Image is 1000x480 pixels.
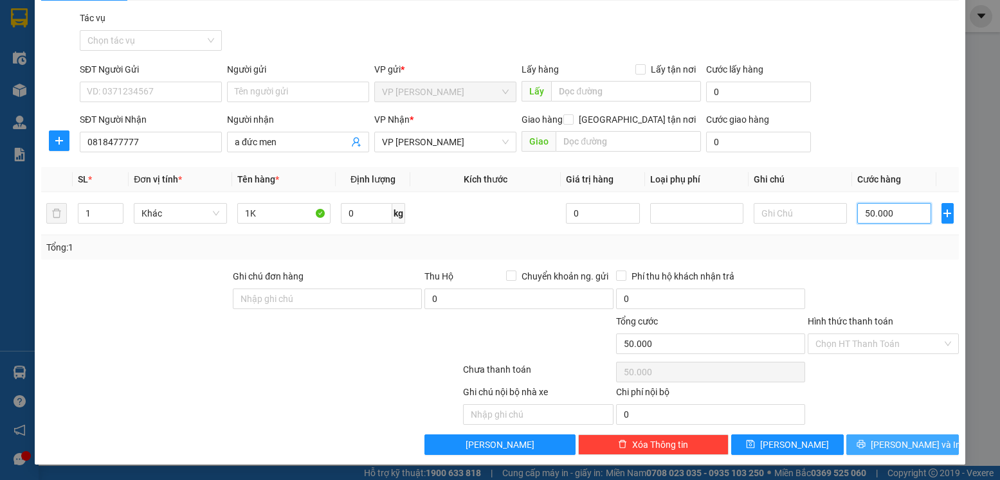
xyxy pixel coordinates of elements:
[808,316,893,326] label: Hình thức thanh toán
[463,385,614,404] div: Ghi chú nội bộ nhà xe
[618,440,627,450] span: delete
[645,167,749,192] th: Loại phụ phí
[522,131,556,152] span: Giao
[941,203,953,224] button: plus
[566,174,614,184] span: Giá trị hàng
[516,269,614,283] span: Chuyển khoản ng. gửi
[522,64,559,75] span: Lấy hàng
[574,112,701,127] span: [GEOGRAPHIC_DATA] tận nơi
[646,62,701,76] span: Lấy tận nơi
[141,204,219,223] span: Khác
[556,131,700,152] input: Dọc đường
[522,81,551,102] span: Lấy
[749,167,852,192] th: Ghi chú
[120,31,538,48] li: Số [GEOGRAPHIC_DATA][PERSON_NAME], P. [GEOGRAPHIC_DATA]
[578,434,729,455] button: deleteXóa Thông tin
[350,174,395,184] span: Định lượng
[706,82,812,102] input: Cước lấy hàng
[616,385,805,404] div: Chi phí nội bộ
[871,438,961,452] span: [PERSON_NAME] và In
[134,174,182,184] span: Đơn vị tính
[846,434,959,455] button: printer[PERSON_NAME] và In
[616,316,658,326] span: Tổng cước
[754,203,847,224] input: Ghi Chú
[120,48,538,64] li: Hotline: 0981127575, 0981347575, 19009067
[706,132,812,152] input: Cước giao hàng
[382,132,509,152] span: VP Hà Tĩnh
[237,203,331,224] input: VD: Bàn, Ghế
[760,438,829,452] span: [PERSON_NAME]
[466,438,534,452] span: [PERSON_NAME]
[464,174,507,184] span: Kích thước
[233,289,422,309] input: Ghi chú đơn hàng
[746,440,755,450] span: save
[463,404,614,425] input: Nhập ghi chú
[16,16,80,80] img: logo.jpg
[392,203,405,224] span: kg
[424,434,575,455] button: [PERSON_NAME]
[78,174,88,184] span: SL
[227,112,369,127] div: Người nhận
[706,64,763,75] label: Cước lấy hàng
[237,174,279,184] span: Tên hàng
[80,112,222,127] div: SĐT Người Nhận
[16,93,223,114] b: GỬI : VP [PERSON_NAME]
[706,114,769,125] label: Cước giao hàng
[50,136,69,146] span: plus
[942,208,952,218] span: plus
[857,174,901,184] span: Cước hàng
[626,269,740,283] span: Phí thu hộ khách nhận trả
[80,62,222,76] div: SĐT Người Gửi
[351,137,361,147] span: user-add
[857,440,866,450] span: printer
[462,362,615,385] div: Chưa thanh toán
[374,62,516,76] div: VP gửi
[522,114,563,125] span: Giao hàng
[46,203,67,224] button: delete
[80,13,105,23] label: Tác vụ
[49,130,69,151] button: plus
[46,240,386,254] div: Tổng: 1
[374,114,410,125] span: VP Nhận
[424,271,453,281] span: Thu Hộ
[566,203,640,224] input: 0
[551,81,700,102] input: Dọc đường
[227,62,369,76] div: Người gửi
[731,434,844,455] button: save[PERSON_NAME]
[632,438,688,452] span: Xóa Thông tin
[382,82,509,102] span: VP Ngọc Hồi
[233,271,304,281] label: Ghi chú đơn hàng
